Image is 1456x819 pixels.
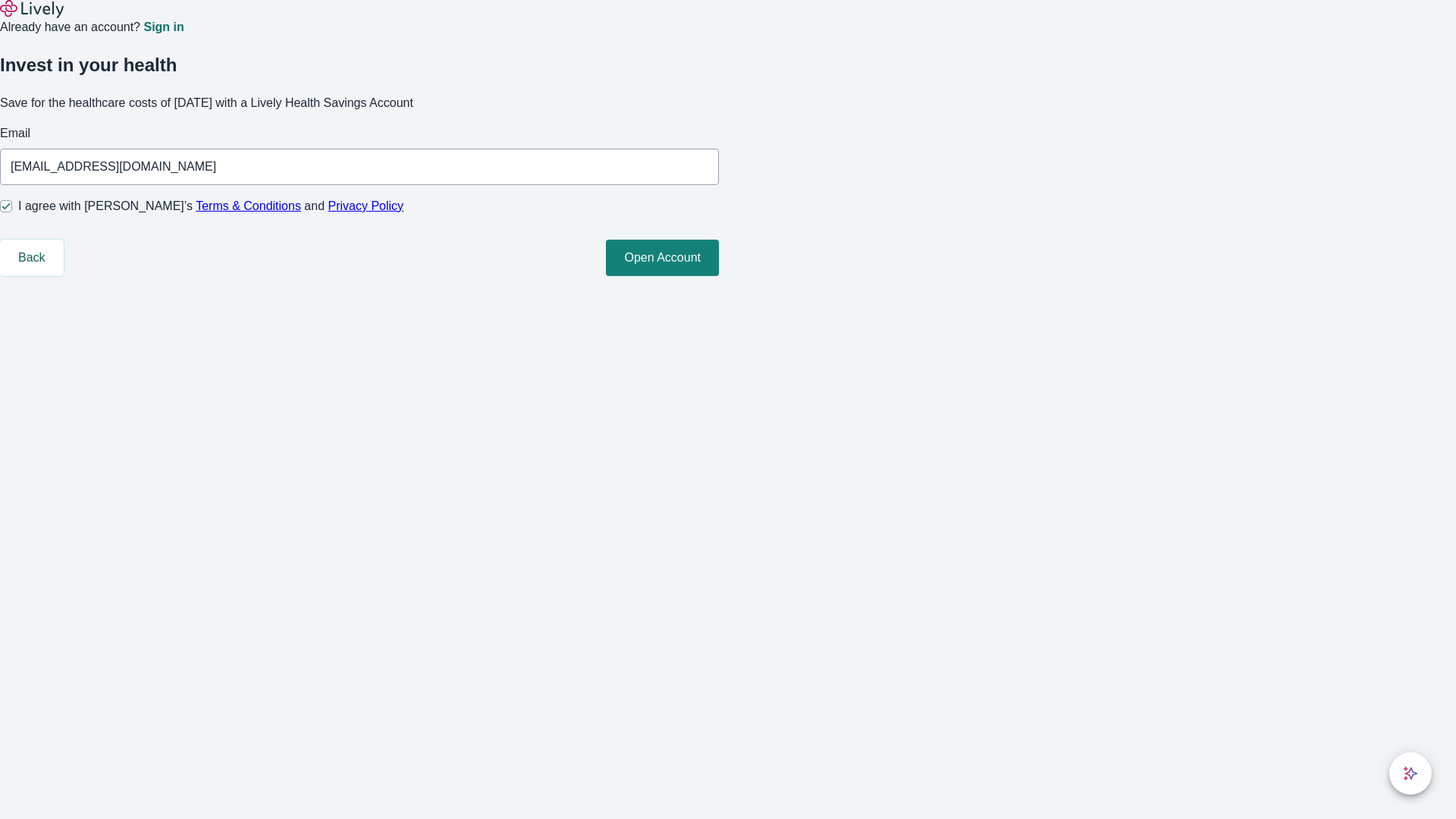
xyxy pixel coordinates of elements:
a: Terms & Conditions [196,199,301,212]
button: Open Account [606,240,719,276]
a: Sign in [143,21,184,33]
span: I agree with [PERSON_NAME]’s and [18,197,403,215]
a: Privacy Policy [328,199,404,212]
svg: Lively AI Assistant [1403,766,1418,781]
button: chat [1389,752,1432,795]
